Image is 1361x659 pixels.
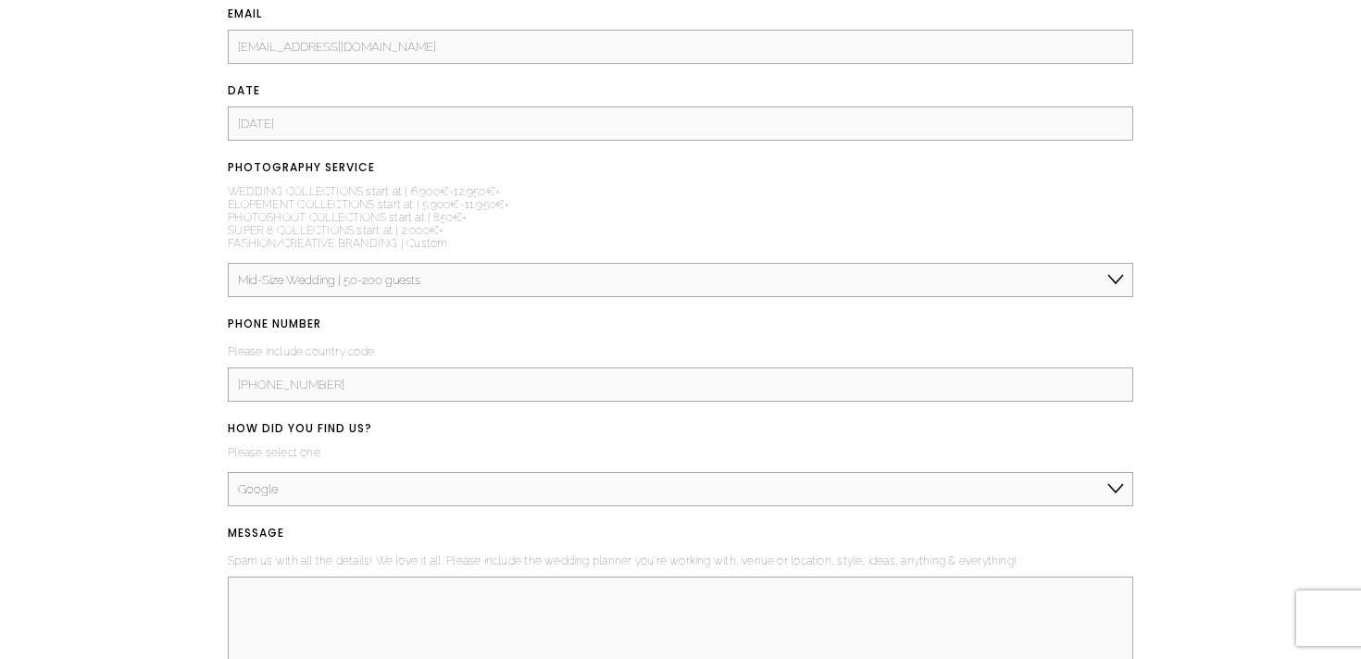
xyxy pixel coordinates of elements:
select: HOW DID YOU FIND US? [228,472,1133,506]
p: Please select one. [228,441,372,465]
p: Please include country code. [228,340,1133,364]
p: Spam us with all the details! We love it all. Please include the wedding planner you're working w... [228,549,1133,573]
span: DATE [228,81,260,103]
span: HOW DID YOU FIND US? [228,418,372,441]
p: WEDDING COLLECTIONS start at | 6.900€-12.950€+ ELOPEMENT COLLECTIONS start at | 5.900€-11.950€+ P... [228,180,509,255]
span: PHOTOGRAPHY SERVICE [228,157,375,180]
span: Email [228,4,262,26]
span: MESSAGE [228,523,284,545]
select: PHOTOGRAPHY SERVICE [228,263,1133,297]
span: PHONE NUMBER [228,314,321,336]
